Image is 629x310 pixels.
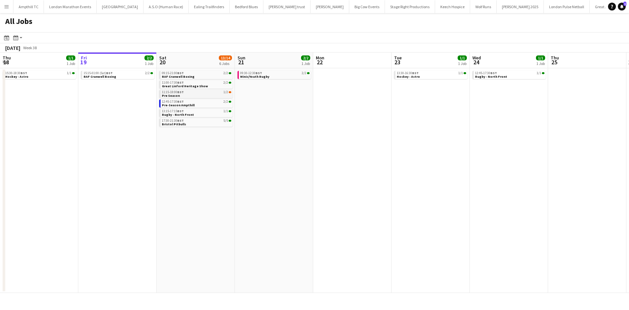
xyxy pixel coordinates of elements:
[159,109,233,118] div: 13:15-17:15BST1/1Rugby - North Front
[162,80,231,88] a: 11:00-17:30BST2/2Great Linford Heritage Show
[229,91,231,93] span: 1/2
[472,55,481,61] span: Wed
[5,45,20,51] div: [DATE]
[237,58,245,66] span: 21
[302,72,306,75] span: 2/2
[84,71,153,78] a: 15:15-01:00 (Sat)BST2/2RAF Cranwell Boxing
[256,71,262,75] span: BST
[3,55,11,61] span: Thu
[84,74,116,79] span: RAF Cranwell Boxing
[475,71,544,78] a: 12:45-17:30BST1/1Rugby - North Front
[301,61,310,66] div: 1 Job
[67,72,71,75] span: 1/1
[162,113,194,117] span: Rugby - North Front
[80,58,87,66] span: 19
[145,72,150,75] span: 2/2
[143,0,189,13] button: A.S.O (Human Race)
[72,72,75,74] span: 1/1
[536,55,545,60] span: 1/1
[177,99,184,104] span: BST
[44,0,97,13] button: London Marathon Events
[84,72,113,75] span: 15:15-01:00 (Sat)
[301,55,310,60] span: 2/2
[240,72,262,75] span: 09:30-12:30
[162,103,195,107] span: Pre-Season Ampthill
[162,90,231,97] a: 11:15-18:00BST1/2Pre Season
[162,71,231,78] a: 09:15-21:00BST2/2RAF Cranwell Boxing
[162,100,184,103] span: 12:45-17:30
[471,58,481,66] span: 24
[159,55,166,61] span: Sat
[393,58,402,66] span: 23
[177,90,184,94] span: BST
[81,71,154,80] div: 15:15-01:00 (Sat)BST2/2RAF Cranwell Boxing
[316,55,324,61] span: Mon
[81,55,87,61] span: Fri
[544,0,590,13] button: London Pulse Netball
[162,91,184,94] span: 11:15-18:00
[219,61,232,66] div: 6 Jobs
[263,0,311,13] button: [PERSON_NAME] trust
[464,72,466,74] span: 1/1
[470,0,497,13] button: Wolf Runs
[145,61,153,66] div: 1 Job
[240,71,310,78] a: 09:30-12:30BST2/2Minis/Youth Rugby
[97,0,143,13] button: [GEOGRAPHIC_DATA]
[229,120,231,122] span: 5/5
[177,71,184,75] span: BST
[159,80,233,90] div: 11:00-17:30BST2/2Great Linford Heritage Show
[177,109,184,113] span: BST
[229,110,231,112] span: 1/1
[162,109,231,116] a: 13:15-17:15BST1/1Rugby - North Front
[177,118,184,123] span: BST
[623,2,626,6] span: 1
[150,72,153,74] span: 2/2
[66,55,75,60] span: 1/1
[542,72,544,74] span: 1/1
[238,55,245,61] span: Sun
[536,61,545,66] div: 1 Job
[394,55,402,61] span: Tue
[223,110,228,113] span: 1/1
[106,71,113,75] span: BST
[618,3,626,10] a: 1
[458,55,467,60] span: 1/1
[13,0,44,13] button: Ampthill TC
[458,61,467,66] div: 1 Job
[223,91,228,94] span: 1/2
[2,58,11,66] span: 18
[159,90,233,99] div: 11:15-18:00BST1/2Pre Season
[162,99,231,107] a: 12:45-17:30BST2/2Pre-Season Ampthill
[230,0,263,13] button: Bedford Blues
[475,74,507,79] span: Rugby - North Front
[397,72,419,75] span: 13:30-16:30
[21,71,27,75] span: BST
[550,58,559,66] span: 25
[223,81,228,84] span: 2/2
[412,71,419,75] span: BST
[158,58,166,66] span: 20
[397,71,466,78] a: 13:30-16:30BST1/1Hockey - Astro
[162,93,180,98] span: Pre Season
[159,99,233,109] div: 12:45-17:30BST2/2Pre-Season Ampthill
[67,61,75,66] div: 1 Job
[435,0,470,13] button: Keech Hospice
[162,74,195,79] span: RAF Cranwell Boxing
[5,72,27,75] span: 15:30-18:30
[22,45,38,50] span: Week 38
[229,101,231,103] span: 2/2
[159,71,233,80] div: 09:15-21:00BST2/2RAF Cranwell Boxing
[240,74,269,79] span: Minis/Youth Rugby
[223,72,228,75] span: 2/2
[315,58,324,66] span: 22
[394,71,467,80] div: 13:30-16:30BST1/1Hockey - Astro
[397,74,420,79] span: Hockey - Astro
[162,119,184,122] span: 17:30-21:30
[458,72,463,75] span: 1/1
[229,82,231,84] span: 2/2
[497,0,544,13] button: [PERSON_NAME] 2025
[162,118,231,126] a: 17:30-21:30BST5/5Bristol Pitbulls
[219,55,232,60] span: 13/14
[162,110,184,113] span: 13:15-17:15
[162,81,184,84] span: 11:00-17:30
